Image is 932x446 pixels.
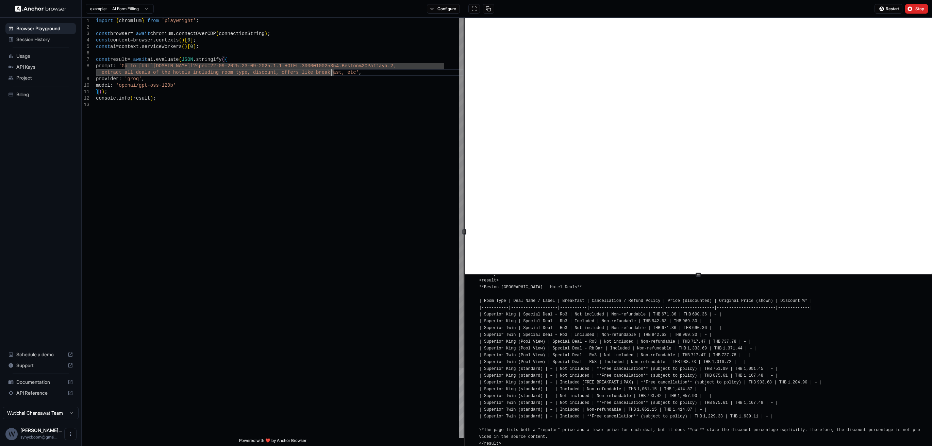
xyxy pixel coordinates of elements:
span: from [147,18,159,23]
span: } [96,89,99,95]
span: { [116,18,119,23]
div: W [5,428,18,440]
span: Documentation [16,379,65,385]
span: Project [16,74,73,81]
span: const [96,57,110,62]
span: { [224,57,227,62]
span: model [96,83,110,88]
span: 'playwright' [162,18,196,23]
span: . [153,57,156,62]
span: await [133,57,147,62]
span: e, discount, offers like breakfast, etc' [245,70,359,75]
span: ; [193,37,196,43]
span: API Reference [16,390,65,396]
span: ) [184,44,187,49]
span: chromium [119,18,142,23]
span: [ [184,37,187,43]
span: const [96,37,110,43]
span: provider [96,76,119,82]
div: 2 [82,24,89,31]
span: Restart [886,6,899,12]
span: stringify [196,57,222,62]
div: 1 [82,18,89,24]
span: 'Go to [URL][DOMAIN_NAME] [119,63,190,69]
span: extract all deals of the hotels including room typ [102,70,245,75]
span: info [119,96,130,101]
span: 0 [190,44,193,49]
span: API Keys [16,64,73,70]
span: [ [187,44,190,49]
span: = [130,37,133,43]
span: Wutichai Chansawat [20,427,62,433]
span: 'openai/gpt-oss-120b' [116,83,176,88]
span: , [142,76,144,82]
span: : [119,76,121,82]
button: Configure [427,4,460,14]
span: connectOverCDP [176,31,216,36]
span: serviceWorkers [142,44,182,49]
span: 54.Beston%20Pattaya.2, [333,63,396,69]
span: . [173,31,176,36]
span: = [116,44,119,49]
span: Billing [16,91,73,98]
span: context [119,44,139,49]
span: ] [193,44,196,49]
div: Browser Playground [5,23,76,34]
div: 3 [82,31,89,37]
div: 7 [82,56,89,63]
span: : [113,63,116,69]
div: Session History [5,34,76,45]
div: Project [5,72,76,83]
button: Open menu [64,428,77,440]
span: ai [147,57,153,62]
div: 5 [82,44,89,50]
div: Billing [5,89,76,100]
span: chromium [150,31,173,36]
span: ( [179,37,182,43]
span: import [96,18,113,23]
span: ; [196,44,199,49]
span: JSON [182,57,193,62]
button: Stop [905,4,928,14]
img: Anchor Logo [15,5,66,12]
span: . [153,37,156,43]
span: evaluate [156,57,179,62]
div: API Keys [5,62,76,72]
span: ; [104,89,107,95]
span: ai [110,44,116,49]
span: ( [182,44,184,49]
span: browser [133,37,153,43]
span: await [136,31,150,36]
span: Stop [915,6,925,12]
span: ( [216,31,219,36]
span: ) [182,37,184,43]
div: Support [5,360,76,371]
button: Restart [875,4,902,14]
span: = [130,31,133,36]
span: ( [179,57,182,62]
span: . [116,96,119,101]
div: Usage [5,51,76,62]
span: result [133,96,150,101]
span: synycboom@gmail.com [20,434,57,440]
span: = [127,57,130,62]
span: } [142,18,144,23]
div: 12 [82,95,89,102]
span: ) [265,31,267,36]
button: Open in full screen [468,4,480,14]
span: Browser Playground [16,25,73,32]
div: 11 [82,89,89,95]
div: 4 [82,37,89,44]
span: ( [130,96,133,101]
span: example: [90,6,107,12]
span: ] [190,37,193,43]
span: l?spec=22-09-2025.23-09-2025.1.1.HOTEL.30000100253 [190,63,333,69]
span: ; [267,31,270,36]
span: ( [222,57,224,62]
span: result [110,57,127,62]
span: Powered with ❤️ by Anchor Browser [239,438,306,446]
div: 8 [82,63,89,69]
div: 9 [82,76,89,82]
span: . [139,44,142,49]
span: ) [99,89,101,95]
